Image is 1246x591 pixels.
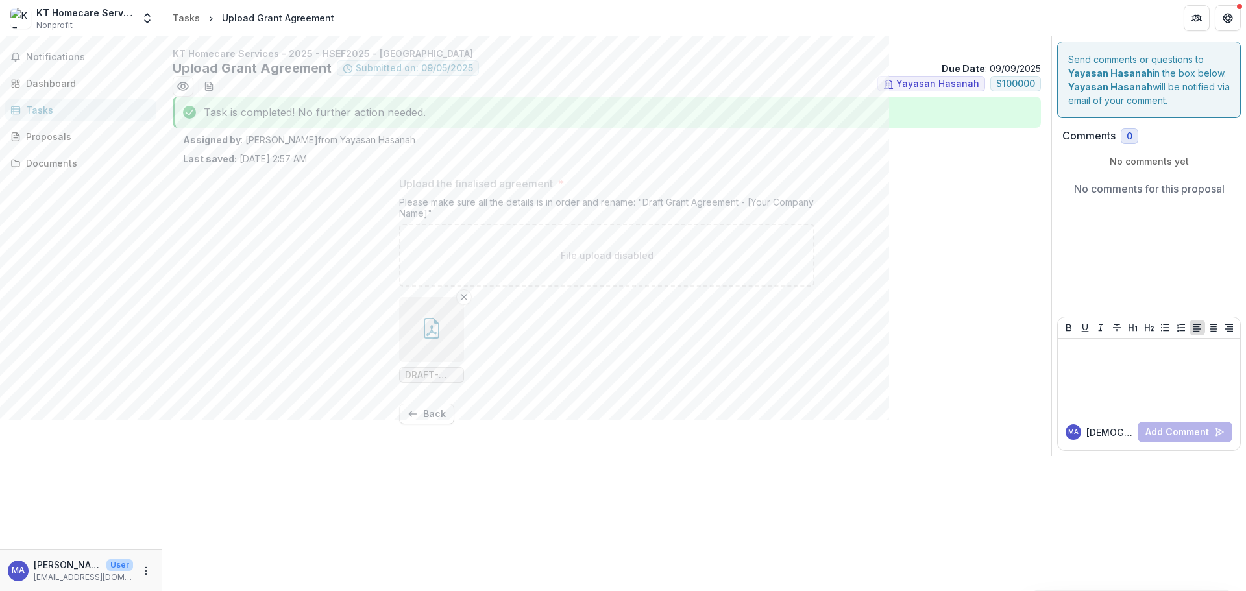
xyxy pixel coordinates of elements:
[167,8,339,27] nav: breadcrumb
[1190,320,1205,335] button: Align Left
[183,133,1031,147] p: : [PERSON_NAME] from Yayasan Hasanah
[1057,42,1241,118] div: Send comments or questions to in the box below. will be notified via email of your comment.
[1184,5,1210,31] button: Partners
[1077,320,1093,335] button: Underline
[405,370,458,381] span: DRAFT-HSEF Grant Agreement Cat I - KT Homecare Services.pdf
[26,103,146,117] div: Tasks
[1109,320,1125,335] button: Strike
[1157,320,1173,335] button: Bullet List
[173,76,193,97] button: Preview d67564be-044f-4ebf-b1d3-ebfbecfcbdc2.pdf
[399,197,814,224] div: Please make sure all the details is in order and rename: "Draft Grant Agreement - [Your Company N...
[106,559,133,571] p: User
[1221,320,1237,335] button: Align Right
[1138,422,1232,442] button: Add Comment
[199,76,219,97] button: download-word-button
[26,52,151,63] span: Notifications
[5,47,156,67] button: Notifications
[138,5,156,31] button: Open entity switcher
[1206,320,1221,335] button: Align Center
[1068,429,1079,435] div: Muhammad Akasyah Zainal Abidin
[138,563,154,579] button: More
[399,297,464,383] div: Remove FileDRAFT-HSEF Grant Agreement Cat I - KT Homecare Services.pdf
[183,134,241,145] strong: Assigned by
[167,8,205,27] a: Tasks
[1068,81,1153,92] strong: Yayasan Hasanah
[1173,320,1189,335] button: Ordered List
[12,566,25,575] div: Muhammad Akasyah Zainal Abidin
[1062,154,1236,168] p: No comments yet
[996,78,1035,90] span: $ 100000
[356,63,473,74] span: Submitted on: 09/05/2025
[399,404,454,424] button: Back
[942,62,1041,75] p: : 09/09/2025
[183,153,237,164] strong: Last saved:
[222,11,334,25] div: Upload Grant Agreement
[1062,130,1116,142] h2: Comments
[561,248,654,262] p: File upload disabled
[1125,320,1141,335] button: Heading 1
[5,73,156,94] a: Dashboard
[1086,426,1132,439] p: [DEMOGRAPHIC_DATA][PERSON_NAME]
[1068,67,1153,78] strong: Yayasan Hasanah
[1093,320,1108,335] button: Italicize
[5,126,156,147] a: Proposals
[34,572,133,583] p: [EMAIL_ADDRESS][DOMAIN_NAME]
[1127,131,1132,142] span: 0
[1215,5,1241,31] button: Get Help
[26,77,146,90] div: Dashboard
[5,99,156,121] a: Tasks
[173,47,1041,60] p: KT Homecare Services - 2025 - HSEF2025 - [GEOGRAPHIC_DATA]
[1142,320,1157,335] button: Heading 2
[5,152,156,174] a: Documents
[10,8,31,29] img: KT Homecare Services
[36,6,133,19] div: KT Homecare Services
[173,11,200,25] div: Tasks
[1074,181,1225,197] p: No comments for this proposal
[26,130,146,143] div: Proposals
[456,289,472,305] button: Remove File
[399,176,553,191] p: Upload the finalised agreement
[1061,320,1077,335] button: Bold
[942,63,985,74] strong: Due Date
[34,558,101,572] p: [PERSON_NAME]
[173,97,1041,128] div: Task is completed! No further action needed.
[173,60,332,76] h2: Upload Grant Agreement
[183,152,307,165] p: [DATE] 2:57 AM
[896,78,979,90] span: Yayasan Hasanah
[36,19,73,31] span: Nonprofit
[26,156,146,170] div: Documents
